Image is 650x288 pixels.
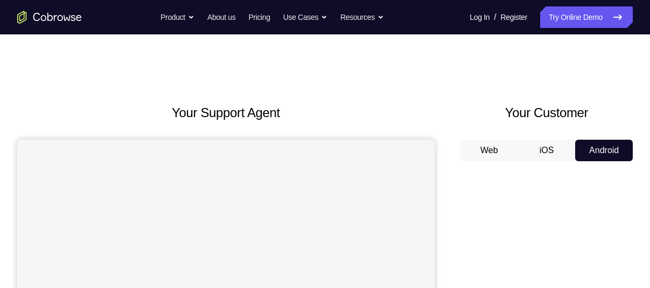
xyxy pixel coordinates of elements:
button: Android [575,140,633,161]
h2: Your Support Agent [17,103,435,123]
button: Product [160,6,194,28]
button: Web [460,140,518,161]
span: / [494,11,496,24]
button: iOS [518,140,576,161]
a: Pricing [248,6,270,28]
a: Go to the home page [17,11,82,24]
a: About us [207,6,235,28]
a: Log In [470,6,490,28]
button: Use Cases [283,6,327,28]
a: Try Online Demo [540,6,633,28]
a: Register [501,6,527,28]
button: Resources [340,6,384,28]
h2: Your Customer [460,103,633,123]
